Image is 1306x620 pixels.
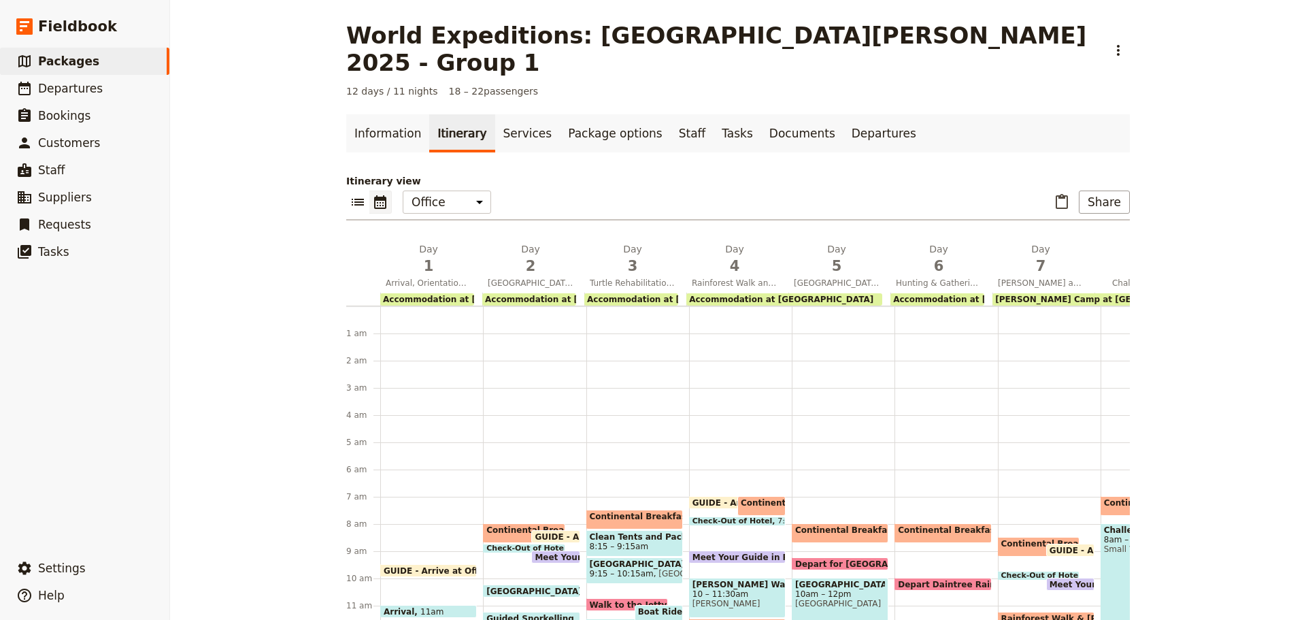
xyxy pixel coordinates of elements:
div: Check-Out of Hotel [483,544,565,553]
div: Continental Breakfast at [GEOGRAPHIC_DATA] [1101,496,1197,516]
span: Departures [38,82,103,95]
span: 7:45 – 8am [777,517,820,525]
span: GUIDE - Arrive at Office [535,532,648,541]
span: Continental Breakfast at Hotel [741,498,888,508]
span: 9:15 – 10:15am [590,569,654,578]
span: Depart for [GEOGRAPHIC_DATA] [795,559,948,568]
span: Meet Your Guide in Reception & Depart [535,553,722,561]
div: Continental Breakfast at Hotel [737,496,786,516]
button: Day1Arrival, Orientation and Aboriginal Art Project [380,242,482,293]
span: Boat Ride to the Outer Reef [638,607,771,617]
a: Services [495,114,560,152]
span: [PERSON_NAME] [692,599,782,608]
span: GUIDE - Arrive at Office [1050,546,1163,555]
h2: Day [896,242,982,276]
span: 2 [488,256,573,276]
button: Day2[GEOGRAPHIC_DATA] and the [GEOGRAPHIC_DATA] [482,242,584,293]
h2: Day [794,242,880,276]
div: Walk to the Jetty [586,598,669,611]
span: Arrival [384,607,420,616]
span: Help [38,589,65,602]
div: 4 am [346,410,380,421]
div: 1 am [346,328,380,339]
span: 6 [896,256,982,276]
span: Walk to the Jetty [590,600,673,609]
h2: Day [692,242,777,276]
span: Packages [38,54,99,68]
span: 12 days / 11 nights [346,84,438,98]
div: Check-Out of Hotel [998,571,1080,581]
span: Accommodation at [GEOGRAPHIC_DATA] [689,295,873,304]
span: Check-Out of Hotel [692,517,777,525]
div: Accommodation at [GEOGRAPHIC_DATA] [890,293,984,306]
h2: Day [998,242,1084,276]
button: Day5[GEOGRAPHIC_DATA] and Rainforest Swimming Hole [788,242,890,293]
span: Depart Daintree Rainforest [898,580,1029,589]
button: Day3Turtle Rehabilitation Centre and [GEOGRAPHIC_DATA] with Marine Biologist [584,242,686,293]
div: 2 am [346,355,380,366]
div: Meet Your Guide in Reception & Depart [531,551,580,564]
span: Hunting & Gathering with Indigenous Guides and Night Markets [890,278,987,289]
span: [GEOGRAPHIC_DATA] [590,559,680,569]
span: [GEOGRAPHIC_DATA] [795,580,885,589]
h2: Day [590,242,675,276]
h2: Day [488,242,573,276]
button: Actions [1107,39,1130,62]
a: Documents [761,114,843,152]
div: [GEOGRAPHIC_DATA]9:15 – 10:15am[GEOGRAPHIC_DATA] [586,557,683,584]
div: [GEOGRAPHIC_DATA] [483,585,580,598]
a: Tasks [714,114,761,152]
div: Continental Breakfast at DRO [894,523,991,543]
span: Clean Tents and Pack Up Camp [590,532,680,542]
span: Requests [38,218,91,231]
span: Meet Your Guide in Reception & Depart [1050,580,1237,589]
span: [GEOGRAPHIC_DATA] and Rainforest Swimming Hole [788,278,885,289]
div: Accommodation at [GEOGRAPHIC_DATA] Camping [482,293,576,306]
div: Check-Out of Hotel7:45 – 8am [689,517,786,526]
span: Continental Breakfast at DRO [795,525,937,535]
div: [PERSON_NAME] Camp at [GEOGRAPHIC_DATA] [992,293,1188,306]
div: 6 am [346,464,380,475]
div: 9 am [346,546,380,557]
span: [GEOGRAPHIC_DATA] and the [GEOGRAPHIC_DATA] [482,278,579,289]
div: Accommodation at [GEOGRAPHIC_DATA] [686,293,882,306]
div: Meet Your Guide in Reception & Depart [689,551,786,564]
span: [GEOGRAPHIC_DATA] [654,569,745,578]
span: Customers [38,136,100,150]
span: Continental Breakfast at Hotel [486,525,633,535]
a: Staff [671,114,714,152]
span: [PERSON_NAME] Walk [692,580,782,589]
span: 5 [794,256,880,276]
span: [GEOGRAPHIC_DATA] [486,587,588,595]
span: Tasks [38,245,69,259]
button: Share [1079,191,1130,214]
span: GUIDE - Arrive at Office [384,566,497,575]
a: Itinerary [429,114,495,152]
span: Continental Breakfast at DRO [898,525,1039,535]
div: GUIDE - Arrive at Office [689,496,771,509]
span: 8:15 – 9:15am [590,542,649,551]
span: Continental Breakfast at [GEOGRAPHIC_DATA] [590,512,807,521]
span: Continental Breakfast at Hotel [1001,539,1148,549]
div: Accommodation at [GEOGRAPHIC_DATA] [380,293,474,306]
span: Suppliers [38,191,92,204]
span: Turtle Rehabilitation Centre and [GEOGRAPHIC_DATA] with Marine Biologist [584,278,681,289]
a: Package options [560,114,670,152]
div: 10 am [346,573,380,584]
div: GUIDE - Arrive at Office [1046,544,1094,557]
span: Small World Journeys [1104,544,1179,554]
h1: World Expeditions: [GEOGRAPHIC_DATA][PERSON_NAME] 2025 - Group 1 [346,22,1099,76]
div: GUIDE - Arrive at Office [380,564,477,577]
button: Calendar view [369,191,392,214]
button: Day7[PERSON_NAME] and [PERSON_NAME] Creek/[GEOGRAPHIC_DATA] [992,242,1094,293]
span: Check-Out of Hotel [486,544,571,553]
button: List view [346,191,369,214]
p: Itinerary view [346,174,1130,188]
div: Continental Breakfast at [GEOGRAPHIC_DATA] [586,510,683,529]
div: Continental Breakfast at DRO [792,523,888,543]
div: Clean Tents and Pack Up Camp8:15 – 9:15am [586,530,683,557]
button: Paste itinerary item [1050,191,1073,214]
div: Arrival11am [380,605,477,618]
span: [PERSON_NAME] and [PERSON_NAME] Creek/[GEOGRAPHIC_DATA] [992,278,1089,289]
span: [PERSON_NAME] Camp at [GEOGRAPHIC_DATA] [995,295,1210,304]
